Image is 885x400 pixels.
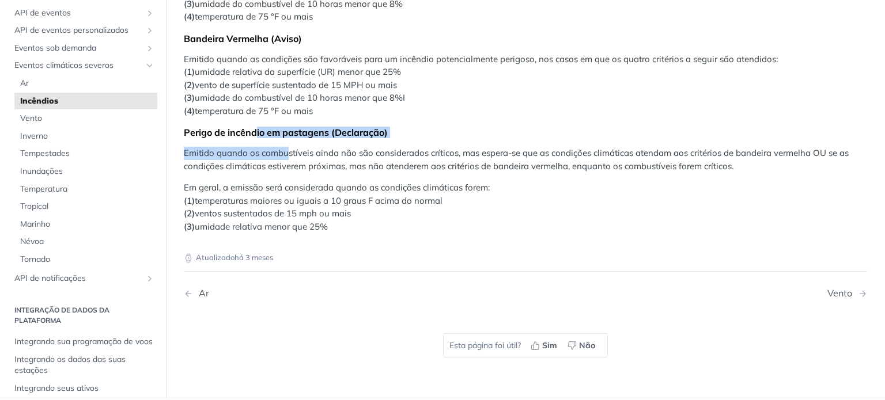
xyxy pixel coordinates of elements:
font: API de eventos personalizados [14,25,128,35]
font: há 3 meses [235,253,273,262]
font: (2) [184,208,195,219]
font: umidade do combustível de 10 horas menor que 8%I [195,92,405,103]
a: Integrando os dados das suas estações [9,351,157,379]
button: Mostrar subpáginas para eventos sob demanda [145,44,154,53]
font: Eventos sob demanda [14,43,96,53]
font: Vento [827,287,852,299]
font: Eventos climáticos severos [14,60,114,71]
a: API de notificaçõesMostrar subpáginas para API de notificações [9,270,157,287]
font: API de notificações [14,273,86,283]
a: Inundações [14,163,157,180]
font: Emitido quando as condições são favoráveis ​​para um incêndio potencialmente perigoso, nos casos ... [184,54,778,64]
font: (3) [184,92,195,103]
font: Marinho [20,219,50,229]
font: Emitido quando os combustíveis ainda não são considerados críticos, mas espera-se que as condiçõe... [184,147,849,172]
font: Ar [20,78,29,88]
font: Integrando os dados das suas estações [14,354,126,376]
font: Esta página foi útil? [449,340,521,351]
font: Atualizado [196,253,235,262]
font: Tropical [20,201,48,211]
font: Sim [542,340,557,351]
a: API de eventosMostrar subpáginas para API de eventos [9,5,157,22]
a: Vento [14,110,157,127]
a: Integrando seus ativos [9,380,157,397]
a: Página anterior: Ar [184,288,476,299]
a: Ar [14,75,157,92]
a: API de eventos personalizadosMostrar subpáginas para API de eventos personalizados [9,22,157,39]
button: Mostrar subpáginas para API de eventos [145,9,154,18]
font: Incêndios [20,96,58,106]
a: Integrando sua programação de voos [9,333,157,351]
font: Temperatura [20,184,67,194]
font: (1) [184,195,195,206]
a: Próxima página: Vento [827,288,867,299]
button: Mostrar subpáginas para API de notificações [145,274,154,283]
font: umidade relativa menor que 25% [195,221,328,232]
font: Integrando seus ativos [14,383,99,393]
font: Névoa [20,236,44,246]
a: Tropical [14,198,157,215]
font: ventos sustentados de 15 mph ou mais [195,208,351,219]
font: Tempestades [20,148,70,159]
font: Inverno [20,131,48,141]
font: (4) [184,11,195,22]
a: Tempestades [14,146,157,163]
a: Névoa [14,233,157,250]
font: Não [579,340,595,351]
a: Incêndios [14,93,157,110]
font: Ar [199,287,209,299]
font: Vento [20,113,42,123]
button: Mostrar subpáginas para API de eventos personalizados [145,26,154,35]
font: (1) [184,66,195,77]
font: Em geral, a emissão será considerada quando as condições climáticas forem: [184,182,490,193]
button: Sim [527,337,563,354]
nav: Controles de paginação [184,276,867,310]
a: Inverno [14,128,157,145]
font: API de eventos [14,7,71,18]
button: Ocultar subpáginas para Eventos Climáticos Severos [145,62,154,71]
font: Integração de dados da plataforma [14,306,109,325]
a: Eventos sob demandaMostrar subpáginas para eventos sob demanda [9,40,157,57]
font: Inundações [20,166,63,176]
font: (3) [184,221,195,232]
font: Tornado [20,254,50,264]
font: Perigo de incêndio em pastagens (Declaração) [184,127,388,138]
a: Temperatura [14,181,157,198]
font: temperaturas maiores ou iguais a 10 graus F acima do normal [195,195,442,206]
font: (4) [184,105,195,116]
a: Eventos climáticos severosOcultar subpáginas para Eventos Climáticos Severos [9,58,157,75]
font: (2) [184,79,195,90]
font: temperatura de 75 °F ou mais [195,11,313,22]
a: Tornado [14,251,157,268]
font: umidade relativa da superfície (UR) menor que 25% [195,66,401,77]
font: temperatura de 75 °F ou mais [195,105,313,116]
a: Marinho [14,216,157,233]
button: Não [563,337,602,354]
font: Bandeira Vermelha (Aviso) [184,33,302,44]
font: Integrando sua programação de voos [14,336,153,346]
font: vento de superfície sustentado de 15 MPH ou mais [195,79,397,90]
